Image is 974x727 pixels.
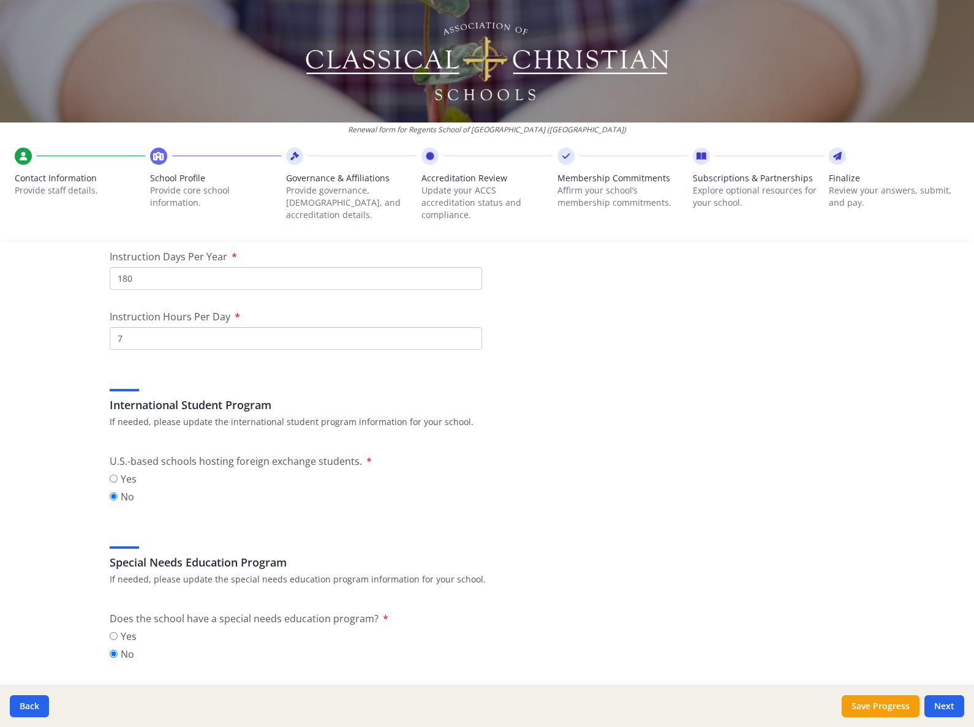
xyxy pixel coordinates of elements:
span: Instruction Hours Per Day [110,310,230,323]
label: No [110,489,137,504]
p: Provide core school information. [150,184,281,209]
span: Finalize [829,172,959,184]
span: Does the school have a special needs education program? [110,612,379,625]
p: Update your ACCS accreditation status and compliance. [421,184,552,221]
span: Governance & Affiliations [286,172,417,184]
span: U.S.-based schools hosting foreign exchange students. [110,454,362,468]
button: Next [924,695,964,717]
p: Provide staff details. [15,184,145,197]
p: Provide governance, [DEMOGRAPHIC_DATA], and accreditation details. [286,184,417,221]
input: Yes [110,632,118,640]
button: Save Progress [842,695,919,717]
img: Logo [304,18,671,104]
input: No [110,492,118,500]
span: Subscriptions & Partnerships [693,172,823,184]
p: If needed, please update the special needs education program information for your school. [110,573,864,586]
label: Yes [110,472,137,486]
span: Membership Commitments [557,172,688,184]
span: Instruction Days Per Year [110,250,227,263]
p: If needed, please update the international student program information for your school. [110,416,864,428]
p: Affirm your school’s membership commitments. [557,184,688,209]
h3: Special Needs Education Program [110,554,864,571]
p: Explore optional resources for your school. [693,184,823,209]
label: Yes [110,629,137,644]
p: Review your answers, submit, and pay. [829,184,959,209]
span: Accreditation Review [421,172,552,184]
span: School Profile [150,172,281,184]
h3: International Student Program [110,396,864,413]
span: Contact Information [15,172,145,184]
input: No [110,650,118,658]
button: Back [10,695,49,717]
label: No [110,647,137,661]
input: Yes [110,475,118,483]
